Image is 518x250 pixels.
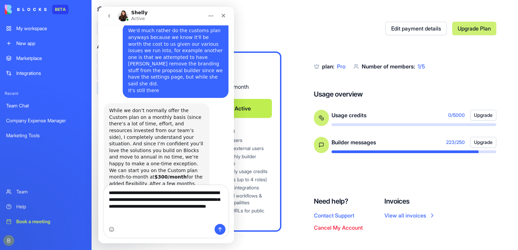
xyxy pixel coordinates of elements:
[195,51,281,232] a: Pro$50 / monthActiveWhat's includedUp to 5 usersUp to 20 external users250 Monthly builder messag...
[332,111,366,119] span: Usage credits
[2,185,89,199] a: Team
[6,179,130,210] textarea: Message…
[314,196,363,206] h4: Need help?
[332,138,376,146] span: Builder messages
[214,184,259,191] div: Premium integrations
[214,153,272,167] div: 250 Monthly builder messages
[385,22,447,35] a: Edit payment details
[195,22,385,35] h2: Billing
[2,22,89,35] a: My workspace
[116,217,127,228] button: Send a message…
[5,97,130,249] div: Shelly says…
[11,101,106,240] div: While we don’t normally offer the Custom plan on a monthly basis (since there’s a lot of time, ef...
[214,168,267,175] div: 5K Monthly usage credits
[6,117,85,124] div: Company Expense Manager
[16,55,85,62] div: Marketplace
[204,99,272,118] button: Active
[470,110,496,121] button: Upgrade
[2,51,89,65] a: Marketplace
[2,114,89,127] a: Company Expense Manager
[16,25,85,32] div: My workspace
[362,63,415,70] span: Number of members:
[16,203,85,210] div: Help
[97,81,173,95] a: Billing
[2,91,89,96] span: Recent
[98,7,234,243] iframe: Intercom live chat
[6,132,85,139] div: Marketing Tools
[2,200,89,213] a: Help
[97,22,173,35] a: My profile
[106,5,132,14] h4: Settings
[384,196,436,206] h4: Invoices
[97,66,173,80] a: Members
[6,102,85,109] div: Team Chat
[214,145,264,152] div: Up to 20 external users
[314,89,363,99] h4: Usage overview
[446,139,465,146] span: 223 / 250
[314,211,354,220] button: Contact Support
[3,235,14,246] img: ACg8ocIug40qN1SCXJiinWdltW7QsPxROn8ZAVDlgOtPD8eQfXIZmw=s96-c
[214,192,272,206] div: Advanced workflows & agents capailities
[97,51,173,65] a: My account
[2,99,89,112] a: Team Chat
[314,224,363,232] button: Cancel My Account
[470,137,496,148] button: Upgrade
[214,207,272,221] div: Custom URLs for public pages
[214,176,267,183] div: User roles (up to 4 roles)
[11,220,16,225] button: Emoji picker
[16,70,85,77] div: Integrations
[452,22,496,35] a: Upgrade Plan
[229,83,249,91] div: / month
[97,43,173,50] span: Admin
[16,40,85,47] div: New app
[418,63,425,70] span: 1 / 5
[52,5,68,14] div: BETA
[337,63,345,70] span: Pro
[448,112,465,119] span: 0 / 5000
[384,211,436,220] a: View all invoices
[16,218,85,225] div: Book a meeting
[2,37,89,50] a: New app
[2,215,89,228] a: Book a meeting
[5,5,47,14] img: logo
[322,63,334,70] span: plan:
[2,66,89,80] a: Integrations
[2,129,89,142] a: Marketing Tools
[5,5,68,14] a: BETA
[204,61,272,72] div: Pro
[16,188,85,195] div: Team
[204,129,272,134] div: What's included
[56,167,88,173] b: $300/month
[5,97,111,244] div: While we don’t normally offer the Custom plan on a monthly basis (since there’s a lot of time, ef...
